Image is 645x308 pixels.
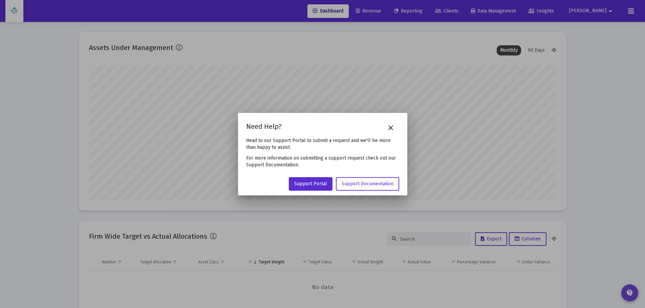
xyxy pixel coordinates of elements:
span: Support Portal [294,181,327,187]
span: Support Documentation [342,181,393,187]
a: Support Documentation [336,177,399,191]
p: Head to our Support Portal to submit a request and we'll be more than happy to assist. [246,137,399,151]
p: For more information on submitting a support request check out our Support Documentation. [246,155,399,168]
a: Support Portal [289,177,332,191]
h2: Need Help? [246,121,282,132]
mat-icon: close [387,124,395,132]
